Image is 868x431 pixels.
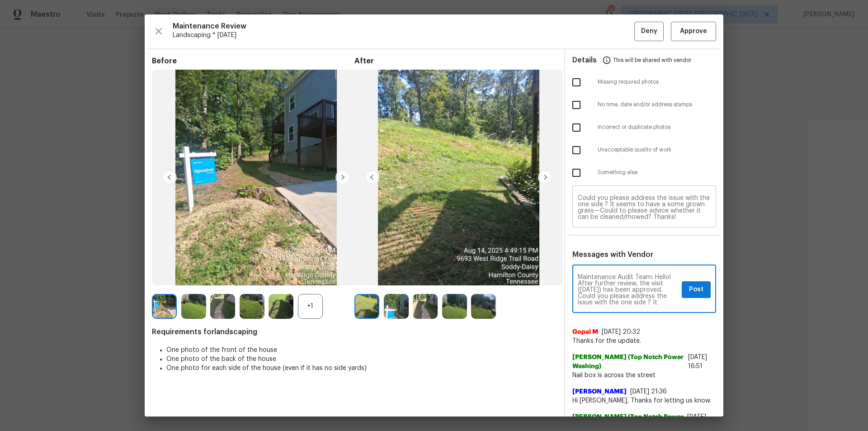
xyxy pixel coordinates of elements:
[598,123,716,131] span: Incorrect or duplicate photos
[687,414,706,429] span: [DATE] 21:32
[641,26,657,37] span: Deny
[354,57,557,66] span: After
[166,364,557,373] li: One photo for each side of the house (even if it has no side yards)
[173,31,634,40] span: Landscaping * [DATE]
[682,281,711,298] button: Post
[578,195,711,220] textarea: Maintenance Audit Team: Hello! After further review, the visit ([DATE]) has been approved. Could ...
[152,327,557,336] span: Requirements for landscaping
[598,169,716,176] span: Something else
[602,329,640,335] span: [DATE] 20:32
[365,170,379,185] img: left-chevron-button-url
[565,161,723,184] div: Something else
[565,71,723,94] div: Missing required photos
[598,101,716,109] span: No time, date and/or address stamps
[335,170,350,185] img: right-chevron-button-url
[578,274,678,306] textarea: Maintenance Audit Team: Hello! After further review, the visit ([DATE]) has been approved. Could ...
[613,49,691,71] span: This will be shared with vendor
[565,139,723,161] div: Unacceptable quality of work
[166,355,557,364] li: One photo of the back of the house
[173,22,634,31] span: Maintenance Review
[680,26,707,37] span: Approve
[572,412,684,431] span: [PERSON_NAME] (Top Notch Power Washing)
[688,354,707,369] span: [DATE] 16:51
[298,294,323,319] div: +1
[689,284,703,295] span: Post
[166,346,557,355] li: One photo of the front of the house
[634,22,664,41] button: Deny
[152,57,354,66] span: Before
[565,116,723,139] div: Incorrect or duplicate photos
[572,49,597,71] span: Details
[538,170,552,185] img: right-chevron-button-url
[565,94,723,116] div: No time, date and/or address stamps
[598,78,716,86] span: Missing required photos
[572,396,716,405] span: Hi [PERSON_NAME], Thanks for letting us know.
[572,387,627,396] span: [PERSON_NAME]
[572,327,598,336] span: Gopal M
[671,22,716,41] button: Approve
[630,388,667,395] span: [DATE] 21:36
[572,353,684,371] span: [PERSON_NAME] (Top Notch Power Washing)
[572,371,716,380] span: Nail box is across the street
[598,146,716,154] span: Unacceptable quality of work
[162,170,177,185] img: left-chevron-button-url
[572,336,716,346] span: Thanks for the update.
[572,251,653,258] span: Messages with Vendor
